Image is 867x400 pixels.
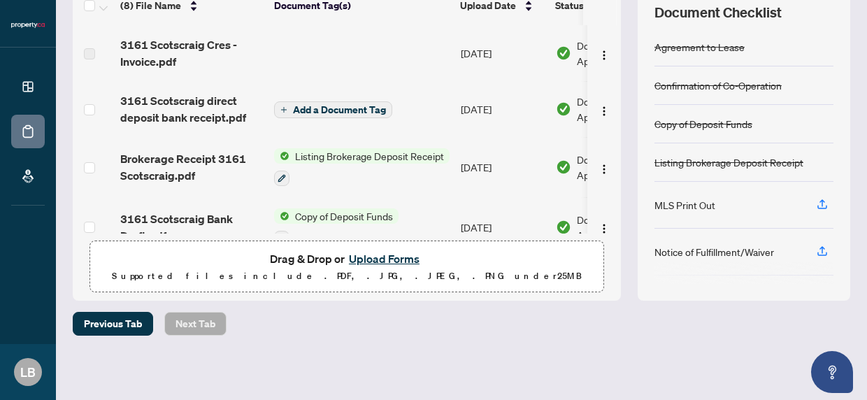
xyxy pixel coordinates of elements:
[599,50,610,61] img: Logo
[120,210,263,244] span: 3161 Scotscraig Bank Draft.pdf
[289,208,399,224] span: Copy of Deposit Funds
[654,78,782,93] div: Confirmation of Co-Operation
[455,81,550,137] td: [DATE]
[73,312,153,336] button: Previous Tab
[274,148,289,164] img: Status Icon
[455,137,550,197] td: [DATE]
[593,98,615,120] button: Logo
[20,362,36,382] span: LB
[577,152,664,183] span: Document Approved
[120,36,263,70] span: 3161 Scotscraig Cres - Invoice.pdf
[280,106,287,113] span: plus
[654,244,774,259] div: Notice of Fulfillment/Waiver
[577,38,664,69] span: Document Approved
[654,116,752,131] div: Copy of Deposit Funds
[577,212,664,243] span: Document Approved
[556,45,571,61] img: Document Status
[11,21,45,29] img: logo
[120,150,263,184] span: Brokerage Receipt 3161 Scotscraig.pdf
[99,268,595,285] p: Supported files include .PDF, .JPG, .JPEG, .PNG under 25 MB
[274,101,392,118] button: Add a Document Tag
[90,241,603,293] span: Drag & Drop orUpload FormsSupported files include .PDF, .JPG, .JPEG, .PNG under25MB
[293,105,386,115] span: Add a Document Tag
[577,94,664,124] span: Document Approved
[593,156,615,178] button: Logo
[274,208,399,246] button: Status IconCopy of Deposit Funds
[599,223,610,234] img: Logo
[274,101,392,119] button: Add a Document Tag
[556,220,571,235] img: Document Status
[455,25,550,81] td: [DATE]
[345,250,424,268] button: Upload Forms
[270,250,424,268] span: Drag & Drop or
[274,208,289,224] img: Status Icon
[654,155,803,170] div: Listing Brokerage Deposit Receipt
[654,39,745,55] div: Agreement to Lease
[164,312,227,336] button: Next Tab
[811,351,853,393] button: Open asap
[120,92,263,126] span: 3161 Scotscraig direct deposit bank receipt.pdf
[274,148,450,186] button: Status IconListing Brokerage Deposit Receipt
[556,101,571,117] img: Document Status
[556,159,571,175] img: Document Status
[593,42,615,64] button: Logo
[455,197,550,257] td: [DATE]
[599,164,610,175] img: Logo
[599,106,610,117] img: Logo
[654,197,715,213] div: MLS Print Out
[654,3,782,22] span: Document Checklist
[84,313,142,335] span: Previous Tab
[289,148,450,164] span: Listing Brokerage Deposit Receipt
[593,216,615,238] button: Logo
